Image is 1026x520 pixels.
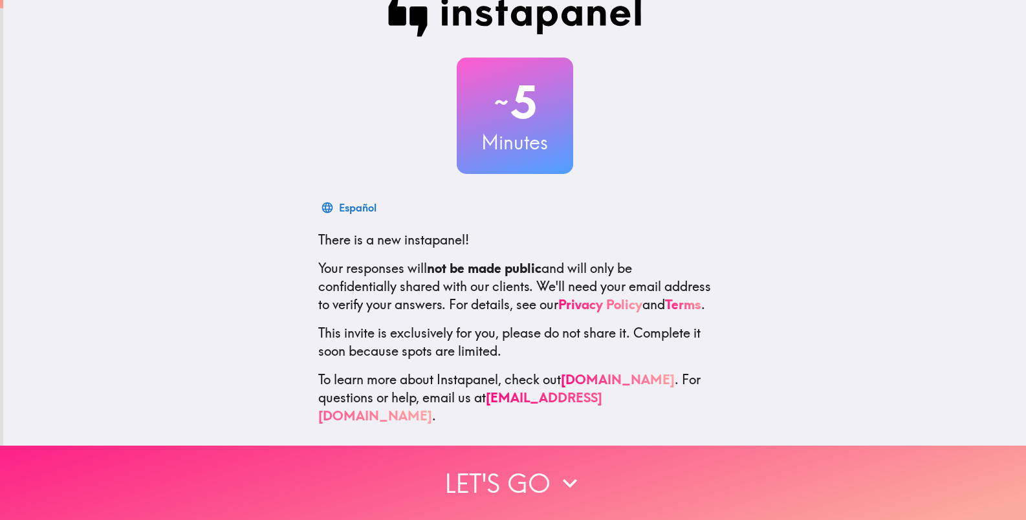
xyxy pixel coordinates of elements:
[318,232,469,248] span: There is a new instapanel!
[318,259,712,314] p: Your responses will and will only be confidentially shared with our clients. We'll need your emai...
[318,371,712,425] p: To learn more about Instapanel, check out . For questions or help, email us at .
[457,129,573,156] h3: Minutes
[457,76,573,129] h2: 5
[318,195,382,221] button: Español
[561,371,675,387] a: [DOMAIN_NAME]
[558,296,642,312] a: Privacy Policy
[318,324,712,360] p: This invite is exclusively for you, please do not share it. Complete it soon because spots are li...
[492,83,510,122] span: ~
[318,389,602,424] a: [EMAIL_ADDRESS][DOMAIN_NAME]
[427,260,541,276] b: not be made public
[339,199,377,217] div: Español
[665,296,701,312] a: Terms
